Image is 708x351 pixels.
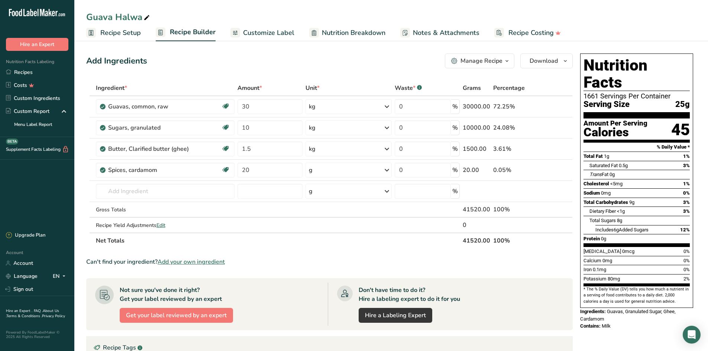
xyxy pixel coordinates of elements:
[601,190,611,196] span: 0mg
[309,102,316,111] div: kg
[583,276,607,282] span: Potassium
[156,24,216,42] a: Recipe Builder
[493,144,537,153] div: 3.61%
[96,206,235,214] div: Gross Totals
[683,199,690,205] span: 3%
[602,323,611,329] span: Milk
[120,308,233,323] button: Get your label reviewed by an expert
[53,272,68,281] div: EN
[96,84,127,92] span: Ingredient
[493,205,537,214] div: 100%
[583,127,647,138] div: Calories
[583,181,609,186] span: Cholesterol
[6,330,68,339] div: Powered By FoodLabelMaker © 2025 All Rights Reserved
[237,84,262,92] span: Amount
[602,258,612,263] span: 0mg
[463,102,490,111] div: 30000.00
[108,123,201,132] div: Sugars, granulated
[158,257,225,266] span: Add your own ingredient
[530,56,558,65] span: Download
[683,181,690,186] span: 1%
[34,308,43,313] a: FAQ .
[583,236,600,241] span: Protein
[309,187,313,196] div: g
[463,84,481,92] span: Grams
[493,123,537,132] div: 24.08%
[108,166,201,175] div: Spices, cardamom
[156,222,165,229] span: Edit
[520,53,573,68] button: Download
[413,28,479,38] span: Notes & Attachments
[583,100,630,109] span: Serving Size
[617,208,625,214] span: <1g
[595,227,649,233] span: Includes Added Sugars
[120,286,222,303] div: Not sure you've done it right? Get your label reviewed by an expert
[583,92,690,100] div: 1661 Servings Per Container
[463,123,490,132] div: 10000.00
[463,166,490,175] div: 20.00
[170,27,216,37] span: Recipe Builder
[583,258,601,263] span: Calcium
[463,221,490,230] div: 0
[589,172,602,177] i: Trans
[309,25,385,41] a: Nutrition Breakdown
[359,308,432,323] a: Hire a Labeling Expert
[583,190,600,196] span: Sodium
[589,208,616,214] span: Dietary Fiber
[601,236,606,241] span: 0g
[6,313,42,319] a: Terms & Conditions .
[583,199,628,205] span: Total Carbohydrates
[108,102,201,111] div: Guavas, common, raw
[671,120,690,140] div: 45
[683,190,690,196] span: 0%
[86,25,141,41] a: Recipe Setup
[493,84,525,92] span: Percentage
[683,267,690,272] span: 0%
[6,107,49,115] div: Custom Report
[680,227,690,233] span: 12%
[494,25,561,41] a: Recipe Costing
[6,270,38,283] a: Language
[445,53,514,68] button: Manage Recipe
[608,276,620,282] span: 80mg
[100,28,141,38] span: Recipe Setup
[6,308,32,313] a: Hire an Expert .
[683,248,690,254] span: 0%
[305,84,320,92] span: Unit
[604,153,609,159] span: 1g
[683,326,701,344] div: Open Intercom Messenger
[508,28,554,38] span: Recipe Costing
[309,166,313,175] div: g
[589,172,608,177] span: Fat
[580,323,601,329] span: Contains:
[461,233,492,248] th: 41520.00
[230,25,294,41] a: Customize Label
[460,56,502,65] div: Manage Recipe
[589,163,618,168] span: Saturated Fat
[629,199,634,205] span: 9g
[583,143,690,152] section: % Daily Value *
[309,123,316,132] div: kg
[6,38,68,51] button: Hire an Expert
[108,144,201,153] div: Butter, Clarified butter (ghee)
[6,308,59,319] a: About Us .
[683,153,690,159] span: 1%
[593,267,606,272] span: 0.1mg
[94,233,462,248] th: Net Totals
[583,248,621,254] span: [MEDICAL_DATA]
[86,257,573,266] div: Can't find your ingredient?
[614,227,619,233] span: 6g
[675,100,690,109] span: 25g
[610,181,623,186] span: <5mg
[589,218,616,223] span: Total Sugars
[96,184,235,199] input: Add Ingredient
[492,233,539,248] th: 100%
[683,276,690,282] span: 2%
[243,28,294,38] span: Customize Label
[395,84,422,92] div: Waste
[493,166,537,175] div: 0.05%
[583,286,690,305] section: * The % Daily Value (DV) tells you how much a nutrient in a serving of food contributes to a dail...
[583,267,592,272] span: Iron
[622,248,634,254] span: 0mcg
[463,144,490,153] div: 1500.00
